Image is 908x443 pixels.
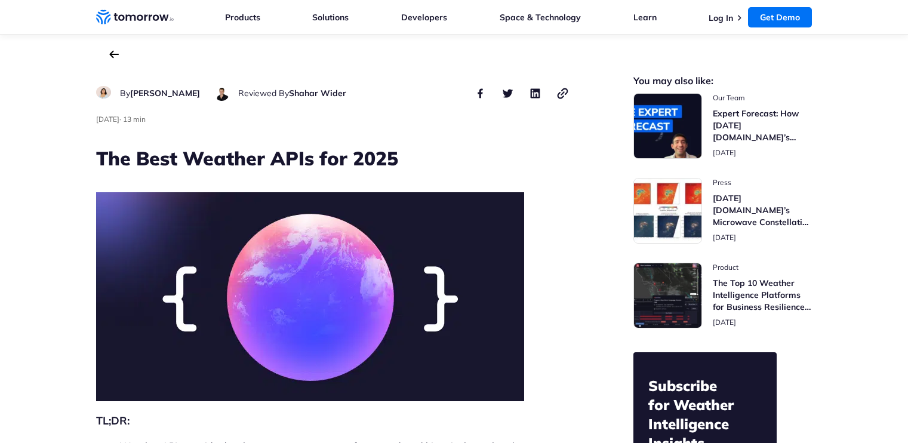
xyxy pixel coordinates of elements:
[96,8,174,26] a: Home link
[713,107,812,143] h3: Expert Forecast: How [DATE][DOMAIN_NAME]’s Microwave Sounders Are Revolutionizing Hurricane Monit...
[120,86,200,100] div: author name
[401,12,447,23] a: Developers
[120,88,130,99] span: By
[119,115,121,124] span: ·
[633,93,812,159] a: Read Expert Forecast: How Tomorrow.io’s Microwave Sounders Are Revolutionizing Hurricane Monitoring
[528,86,543,100] button: share this post on linkedin
[713,178,812,187] span: post catecory
[473,86,488,100] button: share this post on facebook
[713,93,812,103] span: post catecory
[96,413,570,429] h2: TL;DR:
[214,86,229,101] img: Shahar Wider
[238,86,346,100] div: author name
[96,86,111,99] img: Ruth Favela
[633,263,812,328] a: Read The Top 10 Weather Intelligence Platforms for Business Resilience in 2025
[312,12,349,23] a: Solutions
[713,277,812,313] h3: The Top 10 Weather Intelligence Platforms for Business Resilience in [DATE]
[713,318,736,327] span: publish date
[713,233,736,242] span: publish date
[123,115,146,124] span: Estimated reading time
[96,115,119,124] span: publish date
[633,76,812,85] h2: You may also like:
[633,12,657,23] a: Learn
[633,178,812,244] a: Read Tomorrow.io’s Microwave Constellation Ready To Help This Hurricane Season
[96,145,570,171] h1: The Best Weather APIs for 2025
[713,263,812,272] span: post catecory
[238,88,289,99] span: Reviewed By
[501,86,515,100] button: share this post on twitter
[713,192,812,228] h3: [DATE][DOMAIN_NAME]’s Microwave Constellation Ready To Help This Hurricane Season
[713,148,736,157] span: publish date
[109,50,119,59] a: back to the main blog page
[225,12,260,23] a: Products
[709,13,733,23] a: Log In
[556,86,570,100] button: copy link to clipboard
[500,12,581,23] a: Space & Technology
[748,7,812,27] a: Get Demo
